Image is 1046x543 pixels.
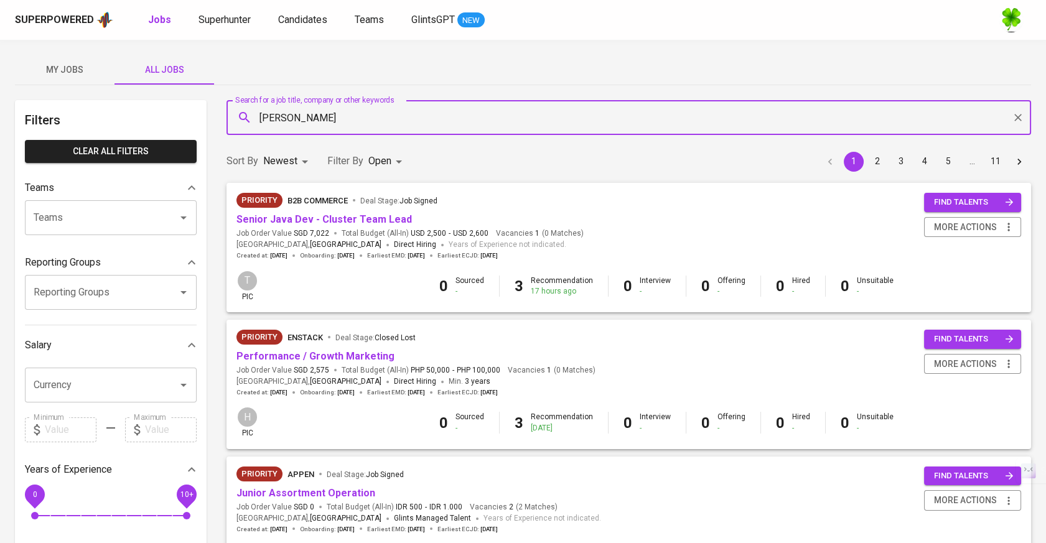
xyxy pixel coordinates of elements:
[360,197,437,205] span: Deal Stage :
[327,470,404,479] span: Deal Stage :
[986,152,1006,172] button: Go to page 11
[934,220,997,235] span: more actions
[355,14,384,26] span: Teams
[792,286,810,297] div: -
[394,240,436,249] span: Direct Hiring
[408,525,425,534] span: [DATE]
[368,150,406,173] div: Open
[545,365,551,376] span: 1
[483,513,601,525] span: Years of Experience not indicated.
[449,377,490,386] span: Min.
[841,414,849,432] b: 0
[287,470,314,479] span: Appen
[857,423,894,434] div: -
[337,525,355,534] span: [DATE]
[236,330,283,345] div: New Job received from Demand Team
[278,14,327,26] span: Candidates
[175,376,192,394] button: Open
[429,502,462,513] span: IDR 1.000
[924,330,1021,349] button: find talents
[411,12,485,28] a: GlintsGPT NEW
[226,154,258,169] p: Sort By
[236,468,283,480] span: Priority
[623,277,632,295] b: 0
[934,356,997,372] span: more actions
[310,239,381,251] span: [GEOGRAPHIC_DATA]
[368,155,391,167] span: Open
[294,228,329,239] span: SGD 7,022
[1009,109,1027,126] button: Clear
[375,333,416,342] span: Closed Lost
[236,376,381,388] span: [GEOGRAPHIC_DATA] ,
[236,193,283,208] div: New Job received from Demand Team
[962,155,982,167] div: …
[640,286,671,297] div: -
[25,462,112,477] p: Years of Experience
[270,525,287,534] span: [DATE]
[792,276,810,297] div: Hired
[335,333,416,342] span: Deal Stage :
[327,502,462,513] span: Total Budget (All-In)
[449,239,566,251] span: Years of Experience not indicated.
[180,490,193,498] span: 10+
[300,251,355,260] span: Onboarding :
[198,12,253,28] a: Superhunter
[640,412,671,433] div: Interview
[270,251,287,260] span: [DATE]
[45,417,96,442] input: Value
[640,276,671,297] div: Interview
[263,154,297,169] p: Newest
[867,152,887,172] button: Go to page 2
[934,493,997,508] span: more actions
[480,251,498,260] span: [DATE]
[623,414,632,432] b: 0
[236,406,258,428] div: H
[25,250,197,275] div: Reporting Groups
[924,354,1021,374] button: more actions
[278,12,330,28] a: Candidates
[533,228,539,239] span: 1
[270,388,287,397] span: [DATE]
[701,277,710,295] b: 0
[287,196,348,205] span: B2B Commerce
[531,286,593,297] div: 17 hours ago
[236,270,258,292] div: T
[818,152,1031,172] nav: pagination navigation
[367,525,425,534] span: Earliest EMD :
[531,412,593,433] div: Recommendation
[236,194,283,207] span: Priority
[294,365,329,376] span: SGD 2,575
[25,180,54,195] p: Teams
[480,525,498,534] span: [DATE]
[717,423,745,434] div: -
[496,228,584,239] span: Vacancies ( 0 Matches )
[531,276,593,297] div: Recommendation
[236,239,381,251] span: [GEOGRAPHIC_DATA] ,
[437,388,498,397] span: Earliest ECJD :
[236,525,287,534] span: Created at :
[938,152,958,172] button: Go to page 5
[145,417,197,442] input: Value
[411,14,455,26] span: GlintsGPT
[236,388,287,397] span: Created at :
[455,423,484,434] div: -
[999,7,1024,32] img: f9493b8c-82b8-4f41-8722-f5d69bb1b761.jpg
[148,12,174,28] a: Jobs
[470,502,558,513] span: Vacancies ( 2 Matches )
[394,514,471,522] span: Glints Managed Talent
[934,332,1014,346] span: find talents
[915,152,935,172] button: Go to page 4
[844,152,864,172] button: page 1
[236,406,258,439] div: pic
[96,11,113,29] img: app logo
[640,423,671,434] div: -
[236,365,329,376] span: Job Order Value
[25,255,101,270] p: Reporting Groups
[342,365,500,376] span: Total Budget (All-In)
[701,414,710,432] b: 0
[25,175,197,200] div: Teams
[480,388,498,397] span: [DATE]
[924,466,1021,486] button: find talents
[891,152,911,172] button: Go to page 3
[455,286,484,297] div: -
